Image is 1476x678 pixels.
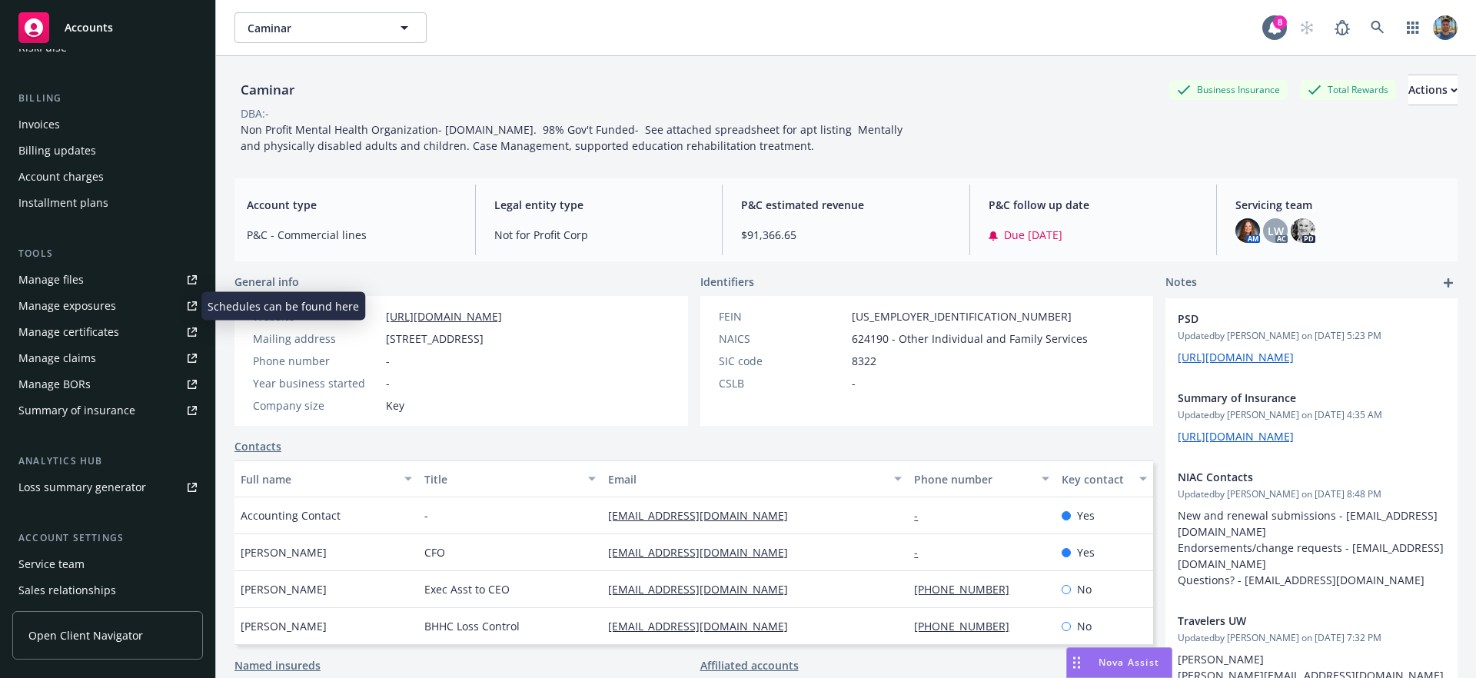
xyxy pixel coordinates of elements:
span: Exec Asst to CEO [424,581,510,597]
img: photo [1235,218,1260,243]
a: Affiliated accounts [700,657,799,673]
span: LW [1268,223,1284,239]
div: Phone number [914,471,1032,487]
div: Manage BORs [18,372,91,397]
a: Invoices [12,112,203,137]
span: Due [DATE] [1004,227,1062,243]
div: 8 [1273,14,1287,28]
a: Billing updates [12,138,203,163]
button: Full name [234,460,418,497]
div: Drag to move [1067,648,1086,677]
span: Updated by [PERSON_NAME] on [DATE] 5:23 PM [1178,329,1445,343]
span: [PERSON_NAME] [241,581,327,597]
a: Account charges [12,165,203,189]
a: [EMAIL_ADDRESS][DOMAIN_NAME] [608,619,800,633]
div: Billing updates [18,138,96,163]
div: Manage exposures [18,294,116,318]
span: Updated by [PERSON_NAME] on [DATE] 8:48 PM [1178,487,1445,501]
span: Key [386,397,404,414]
div: Full name [241,471,395,487]
a: Switch app [1398,12,1428,43]
a: - [914,508,930,523]
span: Non Profit Mental Health Organization- [DOMAIN_NAME]. 98% Gov't Funded- See attached spreadsheet ... [241,122,906,153]
span: Account type [247,197,457,213]
span: [STREET_ADDRESS] [386,331,484,347]
span: No [1077,581,1092,597]
div: PSDUpdatedby [PERSON_NAME] on [DATE] 5:23 PM[URL][DOMAIN_NAME] [1165,298,1458,377]
button: Title [418,460,602,497]
a: Loss summary generator [12,475,203,500]
div: Summary of InsuranceUpdatedby [PERSON_NAME] on [DATE] 4:35 AM[URL][DOMAIN_NAME] [1165,377,1458,457]
span: Travelers UW [1178,613,1405,629]
span: 624190 - Other Individual and Family Services [852,331,1088,347]
a: Contacts [234,438,281,454]
a: Service team [12,552,203,577]
span: Yes [1077,544,1095,560]
a: Manage exposures [12,294,203,318]
div: FEIN [719,308,846,324]
span: Nova Assist [1099,656,1159,669]
div: SIC code [719,353,846,369]
div: NIAC ContactsUpdatedby [PERSON_NAME] on [DATE] 8:48 PMNew and renewal submissions - [EMAIL_ADDRES... [1165,457,1458,600]
div: Installment plans [18,191,108,215]
div: Key contact [1062,471,1130,487]
a: [URL][DOMAIN_NAME] [386,309,502,324]
div: CSLB [719,375,846,391]
a: [URL][DOMAIN_NAME] [1178,350,1294,364]
span: - [424,507,428,523]
span: Yes [1077,507,1095,523]
a: Manage files [12,268,203,292]
div: Title [424,471,579,487]
button: Nova Assist [1066,647,1172,678]
span: - [386,375,390,391]
div: Manage claims [18,346,96,371]
a: Installment plans [12,191,203,215]
div: DBA: - [241,105,269,121]
span: [US_EMPLOYER_IDENTIFICATION_NUMBER] [852,308,1072,324]
div: Billing [12,91,203,106]
span: Not for Profit Corp [494,227,704,243]
span: Updated by [PERSON_NAME] on [DATE] 4:35 AM [1178,408,1445,422]
span: Updated by [PERSON_NAME] on [DATE] 7:32 PM [1178,631,1445,645]
span: P&C - Commercial lines [247,227,457,243]
div: Email [608,471,885,487]
a: [PHONE_NUMBER] [914,582,1022,597]
div: Service team [18,552,85,577]
img: photo [1433,15,1458,40]
a: Sales relationships [12,578,203,603]
span: CFO [424,544,445,560]
span: - [386,353,390,369]
span: BHHC Loss Control [424,618,520,634]
span: Identifiers [700,274,754,290]
span: 8322 [852,353,876,369]
div: Total Rewards [1300,80,1396,99]
button: Phone number [908,460,1055,497]
div: Mailing address [253,331,380,347]
div: NAICS [719,331,846,347]
div: Phone number [253,353,380,369]
a: Named insureds [234,657,321,673]
a: [EMAIL_ADDRESS][DOMAIN_NAME] [608,545,800,560]
a: Start snowing [1291,12,1322,43]
a: [PHONE_NUMBER] [914,619,1022,633]
a: add [1439,274,1458,292]
span: P&C follow up date [989,197,1198,213]
span: Legal entity type [494,197,704,213]
div: Invoices [18,112,60,137]
a: Manage claims [12,346,203,371]
a: - [914,545,930,560]
span: NIAC Contacts [1178,469,1405,485]
a: Report a Bug [1327,12,1358,43]
div: Manage certificates [18,320,119,344]
div: Manage files [18,268,84,292]
div: Company size [253,397,380,414]
span: Accounting Contact [241,507,341,523]
a: Summary of insurance [12,398,203,423]
span: Summary of Insurance [1178,390,1405,406]
span: P&C estimated revenue [741,197,951,213]
div: Caminar [234,80,301,100]
a: Manage certificates [12,320,203,344]
span: [PERSON_NAME] [241,544,327,560]
span: Accounts [65,22,113,34]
